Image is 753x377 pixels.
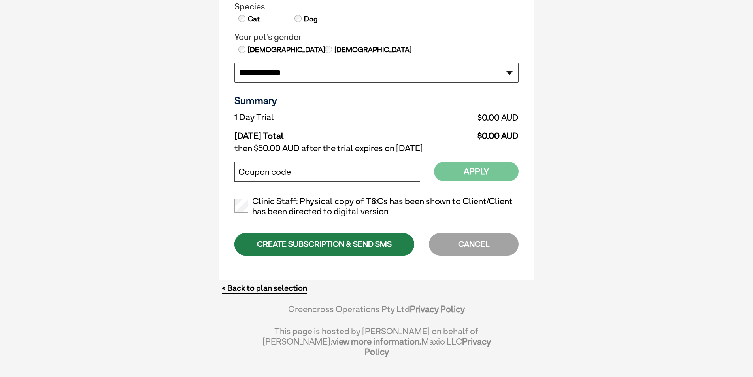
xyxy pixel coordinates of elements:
a: Privacy Policy [364,336,491,357]
h3: Summary [234,95,519,106]
input: Clinic Staff: Physical copy of T&Cs has been shown to Client/Client has been directed to digital ... [234,199,248,213]
button: Apply [434,162,519,181]
td: 1 Day Trial [234,110,389,125]
td: [DATE] Total [234,125,389,141]
legend: Species [234,2,519,12]
td: then $50.00 AUD after the trial expires on [DATE] [234,141,519,155]
a: view more information. [332,336,421,347]
label: Clinic Staff: Physical copy of T&Cs has been shown to Client/Client has been directed to digital ... [234,196,519,217]
div: CANCEL [429,233,519,256]
a: < Back to plan selection [222,283,307,293]
div: This page is hosted by [PERSON_NAME] on behalf of [PERSON_NAME]; Maxio LLC [262,322,491,357]
a: Privacy Policy [410,304,465,314]
legend: Your pet's gender [234,32,519,42]
td: $0.00 AUD [389,125,519,141]
div: Greencross Operations Pty Ltd [262,304,491,322]
div: CREATE SUBSCRIPTION & SEND SMS [234,233,414,256]
label: Coupon code [238,167,291,177]
td: $0.00 AUD [389,110,519,125]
